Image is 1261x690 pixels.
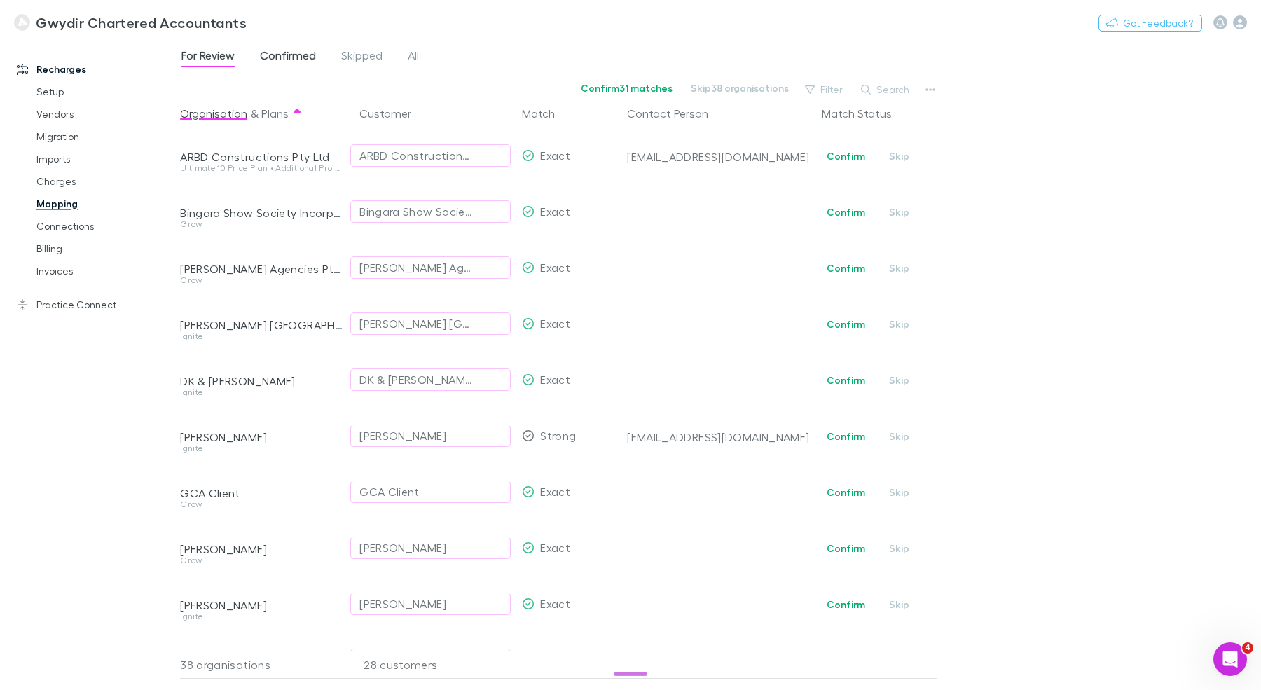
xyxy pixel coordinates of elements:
button: Confirm [818,148,874,165]
div: ARBD Constructions Pty Ltd [180,150,343,164]
span: smiley reaction [254,539,302,577]
div: Did this answer your question? [17,531,465,546]
button: Confirm [818,204,874,221]
button: Collapse window [421,6,448,32]
span: Exact [540,597,570,610]
div: 28 customers [348,651,516,679]
div: [PERSON_NAME] Agencies Pty Ltd ATF CWS Agency Trust [180,262,343,276]
a: Migration [22,125,177,148]
span: For Review [181,48,235,67]
div: Grow [180,556,343,565]
div: [EMAIL_ADDRESS][DOMAIN_NAME] [627,430,811,444]
a: Setup [22,81,177,103]
span: Exact [540,149,570,162]
a: Invoices [22,260,177,282]
h3: Gwydir Chartered Accountants [36,14,247,31]
div: [EMAIL_ADDRESS][DOMAIN_NAME] [627,150,811,164]
a: Billing [22,237,177,260]
img: Gwydir Chartered Accountants's Logo [14,14,30,31]
button: Skip [876,148,921,165]
div: DK & [PERSON_NAME] [180,374,343,388]
button: Got Feedback? [1098,15,1202,32]
span: Skipped [341,48,383,67]
span: Exact [540,261,570,274]
button: DK & [PERSON_NAME] [350,368,511,391]
a: Vendors [22,103,177,125]
div: [PERSON_NAME] Agencies Pty Ltd ATF CWS Agency Trust [359,259,474,276]
span: 😃 [264,539,291,577]
button: Plans [261,99,289,127]
div: [PERSON_NAME] [180,598,343,612]
button: Confirm [818,596,874,613]
button: Confirm [818,540,874,557]
a: Imports [22,148,177,170]
button: Skip [876,372,921,389]
button: Organisation [180,99,247,127]
span: Exact [540,373,570,386]
div: [PERSON_NAME] [359,539,446,556]
div: [PERSON_NAME] [GEOGRAPHIC_DATA] [180,318,343,332]
button: [PERSON_NAME] Agencies Pty Ltd ATF CWS Agency Trust [350,256,511,279]
a: Charges [22,170,177,193]
div: GCA Client [359,483,420,500]
div: [PERSON_NAME] [359,427,446,444]
div: Bingara Show Society Incorporated [180,206,343,220]
button: [PERSON_NAME] [GEOGRAPHIC_DATA] [350,312,511,335]
button: Skip [876,484,921,501]
button: [PERSON_NAME] [350,537,511,559]
div: [PERSON_NAME] [180,542,343,556]
button: Confirm31 matches [572,80,682,97]
a: Gwydir Chartered Accountants [6,6,255,39]
button: Skip38 organisations [682,80,798,97]
button: Skip [876,596,921,613]
div: ARBD Constructions Pty Ltd [359,147,474,164]
div: Grow [180,500,343,509]
button: Skip [876,260,921,277]
span: disappointed reaction [186,545,223,573]
span: 😐 [230,545,251,573]
span: Exact [540,485,570,498]
button: Filter [798,81,851,98]
button: Bingara Show Society Incorporated [350,200,511,223]
div: DK & [PERSON_NAME] [359,371,474,388]
div: Ignite [180,612,343,621]
a: Recharges [3,58,177,81]
div: GCA Client [180,486,343,500]
button: Skip [876,428,921,445]
div: Ultimate 10 Price Plan • Additional Project Charges [180,164,343,172]
div: Grow [180,220,343,228]
span: Confirmed [260,48,316,67]
div: [PERSON_NAME] [359,595,446,612]
button: [PERSON_NAME] [350,593,511,615]
button: Confirm [818,372,874,389]
span: Exact [540,205,570,218]
a: Mapping [22,193,177,215]
div: [PERSON_NAME] [180,430,343,444]
button: [PERSON_NAME] [350,425,511,447]
div: 38 organisations [180,651,348,679]
button: Skip [876,540,921,557]
div: Ignite [180,388,343,396]
button: Contact Person [627,99,725,127]
div: Grow [180,276,343,284]
button: ARBD Constructions Pty Ltd [350,144,511,167]
button: Confirm [818,260,874,277]
button: Search [854,81,918,98]
a: Open in help center [185,591,297,602]
div: Ignite [180,332,343,340]
button: Confirm [818,316,874,333]
span: 😞 [194,545,214,573]
span: Exact [540,541,570,554]
div: Ignite [180,444,343,453]
div: [PERSON_NAME] [GEOGRAPHIC_DATA] [359,315,474,332]
button: Match Status [822,99,909,127]
button: go back [9,6,36,32]
button: Match [522,99,572,127]
span: All [408,48,419,67]
div: Bingara Show Society Incorporated [359,203,474,220]
button: Confirm [818,428,874,445]
button: Skip [876,204,921,221]
span: Exact [540,317,570,330]
button: Confirm [818,484,874,501]
span: Strong [540,429,576,442]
